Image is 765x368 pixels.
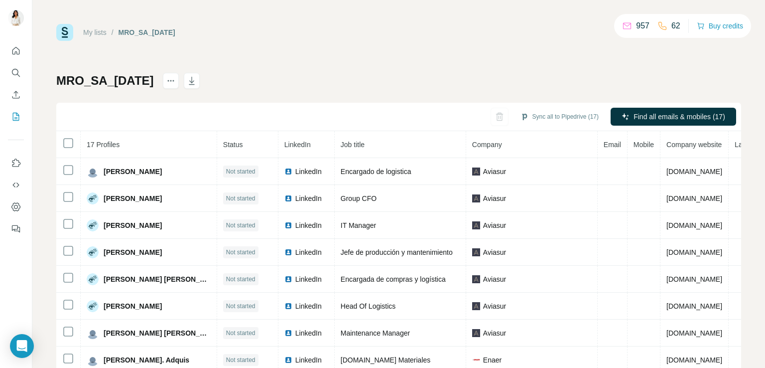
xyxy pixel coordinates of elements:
span: [DOMAIN_NAME] [666,221,722,229]
div: MRO_SA_[DATE] [119,27,175,37]
img: LinkedIn logo [284,221,292,229]
span: IT Manager [341,221,376,229]
img: Avatar [87,192,99,204]
span: Aviasur [483,220,506,230]
span: [DOMAIN_NAME] [666,168,722,176]
span: LinkedIn [295,193,322,203]
span: LinkedIn [295,274,322,284]
span: [DOMAIN_NAME] [666,329,722,337]
span: Aviasur [483,193,506,203]
span: Encargada de compras y logística [341,275,446,283]
img: Avatar [87,219,99,231]
img: Surfe Logo [56,24,73,41]
button: My lists [8,108,24,126]
li: / [112,27,114,37]
span: Not started [226,221,255,230]
span: Aviasur [483,301,506,311]
span: [DOMAIN_NAME] [666,194,722,202]
p: 957 [636,20,649,32]
span: Not started [226,356,255,365]
img: company-logo [472,221,480,229]
span: Aviasur [483,274,506,284]
img: Avatar [87,327,99,339]
span: Not started [226,302,255,311]
button: Search [8,64,24,82]
span: LinkedIn [284,141,311,149]
span: [PERSON_NAME] [104,167,162,177]
img: Avatar [87,354,99,366]
img: LinkedIn logo [284,248,292,256]
span: Enaer [483,355,502,365]
span: LinkedIn [295,328,322,338]
span: LinkedIn [295,220,322,230]
button: actions [163,73,179,89]
img: company-logo [472,302,480,310]
span: [DOMAIN_NAME] [666,356,722,364]
button: Dashboard [8,198,24,216]
span: [PERSON_NAME] [PERSON_NAME] [104,274,211,284]
a: My lists [83,28,107,36]
div: Open Intercom Messenger [10,334,34,358]
img: company-logo [472,275,480,283]
img: LinkedIn logo [284,329,292,337]
span: [DOMAIN_NAME] [666,302,722,310]
span: Company website [666,141,722,149]
img: Avatar [87,166,99,178]
button: Find all emails & mobiles (17) [611,108,736,126]
span: Status [223,141,243,149]
span: LinkedIn [295,167,322,177]
img: LinkedIn logo [284,356,292,364]
span: Encargado de logistica [341,168,411,176]
span: Email [604,141,621,149]
img: Avatar [87,300,99,312]
span: [PERSON_NAME] [104,247,162,257]
span: [PERSON_NAME] [104,193,162,203]
img: company-logo [472,194,480,202]
button: Use Surfe API [8,176,24,194]
p: 62 [671,20,680,32]
button: Sync all to Pipedrive (17) [513,109,606,124]
span: [DOMAIN_NAME] [666,275,722,283]
span: Find all emails & mobiles (17) [634,112,725,122]
img: LinkedIn logo [284,194,292,202]
img: Avatar [87,246,99,258]
button: Use Surfe on LinkedIn [8,154,24,172]
span: [PERSON_NAME] [PERSON_NAME] [104,328,211,338]
span: Aviasur [483,167,506,177]
img: LinkedIn logo [284,275,292,283]
img: LinkedIn logo [284,302,292,310]
img: company-logo [472,168,480,176]
span: [PERSON_NAME] [104,301,162,311]
span: Jefe de producción y mantenimiento [341,248,453,256]
img: company-logo [472,356,480,364]
img: LinkedIn logo [284,168,292,176]
button: Feedback [8,220,24,238]
img: Avatar [87,273,99,285]
span: Aviasur [483,328,506,338]
img: Avatar [8,10,24,26]
button: Enrich CSV [8,86,24,104]
span: Mobile [634,141,654,149]
span: [DOMAIN_NAME] [666,248,722,256]
span: Not started [226,194,255,203]
h1: MRO_SA_[DATE] [56,73,154,89]
span: Aviasur [483,247,506,257]
img: company-logo [472,248,480,256]
button: Buy credits [697,19,743,33]
span: [DOMAIN_NAME] Materiales [341,356,430,364]
span: LinkedIn [295,247,322,257]
button: Quick start [8,42,24,60]
span: Not started [226,329,255,338]
span: LinkedIn [295,301,322,311]
span: Job title [341,141,365,149]
span: Group CFO [341,194,377,202]
span: Head Of Logistics [341,302,396,310]
span: Landline [735,141,761,149]
span: [PERSON_NAME]. Adquis [104,355,189,365]
span: 17 Profiles [87,141,120,149]
span: Not started [226,275,255,284]
span: Not started [226,167,255,176]
span: Maintenance Manager [341,329,410,337]
span: Not started [226,248,255,257]
span: Company [472,141,502,149]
